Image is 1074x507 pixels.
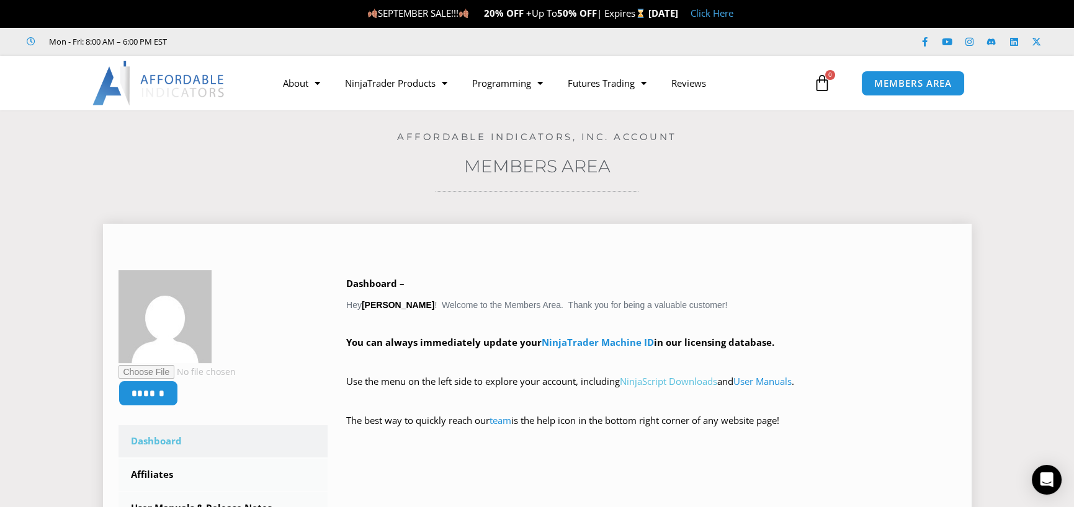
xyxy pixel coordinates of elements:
[542,336,654,348] a: NinjaTrader Machine ID
[648,7,678,19] strong: [DATE]
[46,34,167,49] span: Mon - Fri: 8:00 AM – 6:00 PM EST
[367,7,648,19] span: SEPTEMBER SALE!!! Up To | Expires
[346,373,956,408] p: Use the menu on the left side to explore your account, including and .
[397,131,677,143] a: Affordable Indicators, Inc. Account
[271,69,333,97] a: About
[620,375,717,387] a: NinjaScript Downloads
[557,7,597,19] strong: 50% OFF
[362,300,434,310] strong: [PERSON_NAME]
[346,275,956,447] div: Hey ! Welcome to the Members Area. Thank you for being a valuable customer!
[119,270,212,363] img: f1fdfc5bc6daa5ae6051db082412094bfcb0b2eb2ac171e623aa07914fea1232
[184,35,370,48] iframe: Customer reviews powered by Trustpilot
[368,9,377,18] img: 🍂
[861,71,965,96] a: MEMBERS AREA
[1032,465,1062,495] div: Open Intercom Messenger
[92,61,226,105] img: LogoAI | Affordable Indicators – NinjaTrader
[119,425,328,457] a: Dashboard
[795,65,849,101] a: 0
[346,412,956,447] p: The best way to quickly reach our is the help icon in the bottom right corner of any website page!
[464,156,611,177] a: Members Area
[733,375,792,387] a: User Manuals
[460,69,555,97] a: Programming
[490,414,511,426] a: team
[333,69,460,97] a: NinjaTrader Products
[874,79,952,88] span: MEMBERS AREA
[555,69,659,97] a: Futures Trading
[691,7,733,19] a: Click Here
[459,9,468,18] img: 🍂
[659,69,718,97] a: Reviews
[636,9,645,18] img: ⌛
[346,277,405,289] b: Dashboard –
[346,336,774,348] strong: You can always immediately update your in our licensing database.
[271,69,810,97] nav: Menu
[825,70,835,80] span: 0
[119,459,328,491] a: Affiliates
[484,7,532,19] strong: 20% OFF +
